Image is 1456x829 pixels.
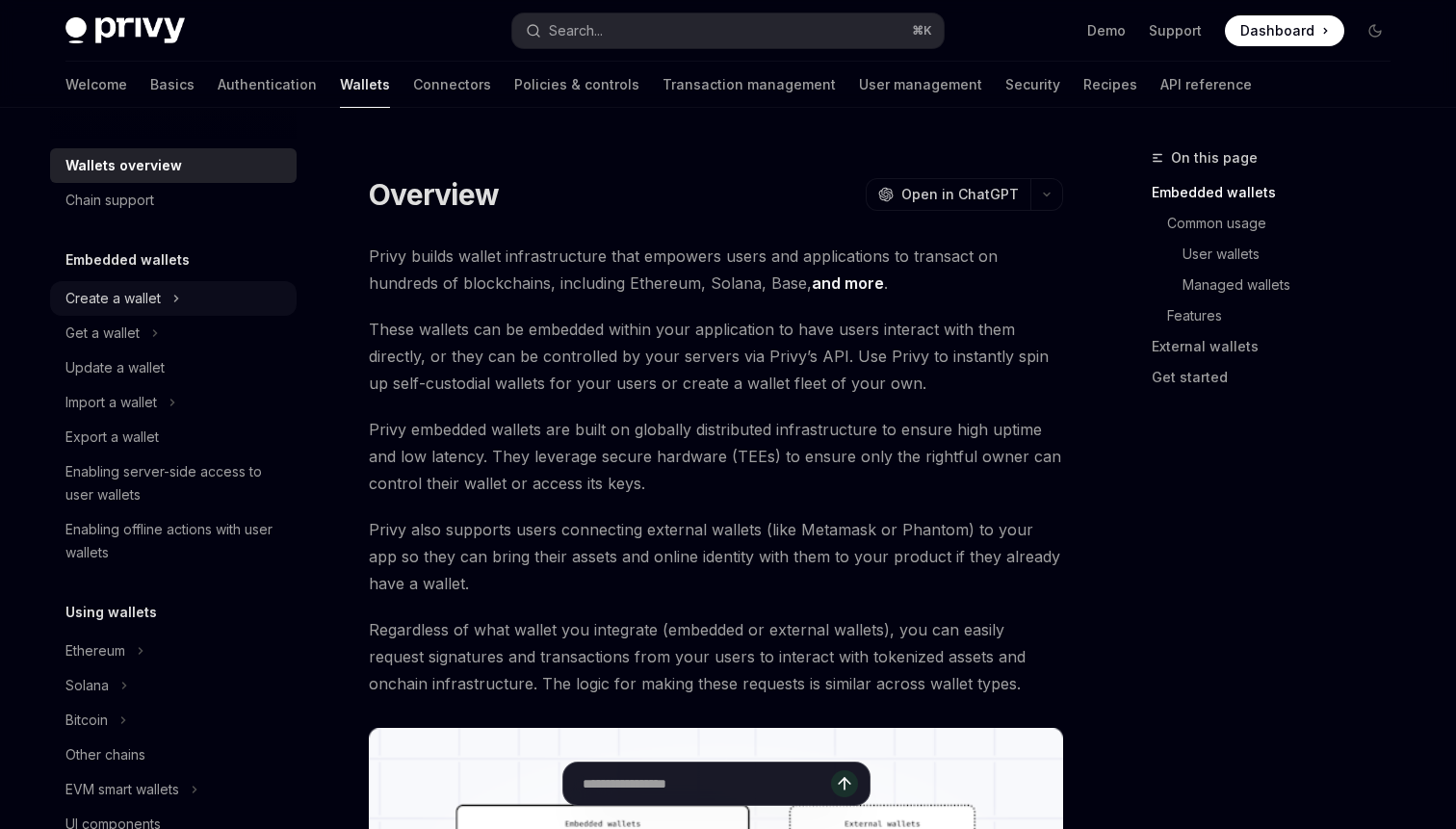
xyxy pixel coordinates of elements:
[65,518,285,564] div: Enabling offline actions with user wallets
[50,148,297,183] a: Wallets overview
[369,516,1063,597] span: Privy also supports users connecting external wallets (like Metamask or Phantom) to your app so t...
[65,426,159,449] div: Export a wallet
[1225,15,1344,46] a: Dashboard
[1160,62,1252,108] a: API reference
[1240,21,1314,40] span: Dashboard
[50,738,297,772] a: Other chains
[1083,62,1137,108] a: Recipes
[50,420,297,454] a: Export a wallet
[65,154,182,177] div: Wallets overview
[65,709,108,732] div: Bitcoin
[340,62,390,108] a: Wallets
[65,601,157,624] h5: Using wallets
[1149,21,1202,40] a: Support
[1005,62,1060,108] a: Security
[50,183,297,218] a: Chain support
[663,62,836,108] a: Transaction management
[901,185,1019,204] span: Open in ChatGPT
[65,460,285,506] div: Enabling server-side access to user wallets
[65,248,190,272] h5: Embedded wallets
[1360,15,1391,46] button: Toggle dark mode
[1183,239,1406,270] a: User wallets
[50,454,297,512] a: Enabling server-side access to user wallets
[65,17,185,44] img: dark logo
[1152,177,1406,208] a: Embedded wallets
[150,62,195,108] a: Basics
[912,23,932,39] span: ⌘ K
[50,512,297,570] a: Enabling offline actions with user wallets
[65,287,161,310] div: Create a wallet
[1087,21,1126,40] a: Demo
[1167,300,1406,331] a: Features
[512,13,944,48] button: Search...⌘K
[65,674,109,697] div: Solana
[1152,331,1406,362] a: External wallets
[65,743,145,766] div: Other chains
[65,356,165,379] div: Update a wallet
[1183,270,1406,300] a: Managed wallets
[65,391,157,414] div: Import a wallet
[413,62,491,108] a: Connectors
[65,62,127,108] a: Welcome
[866,178,1030,211] button: Open in ChatGPT
[859,62,982,108] a: User management
[369,316,1063,397] span: These wallets can be embedded within your application to have users interact with them directly, ...
[1171,146,1258,169] span: On this page
[1152,362,1406,393] a: Get started
[549,19,603,42] div: Search...
[1167,208,1406,239] a: Common usage
[65,189,154,212] div: Chain support
[218,62,317,108] a: Authentication
[514,62,639,108] a: Policies & controls
[65,322,140,345] div: Get a wallet
[369,243,1063,297] span: Privy builds wallet infrastructure that empowers users and applications to transact on hundreds o...
[369,616,1063,697] span: Regardless of what wallet you integrate (embedded or external wallets), you can easily request si...
[369,416,1063,497] span: Privy embedded wallets are built on globally distributed infrastructure to ensure high uptime and...
[831,770,858,797] button: Send message
[65,778,179,801] div: EVM smart wallets
[369,177,499,212] h1: Overview
[812,273,884,294] a: and more
[50,350,297,385] a: Update a wallet
[65,639,125,662] div: Ethereum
